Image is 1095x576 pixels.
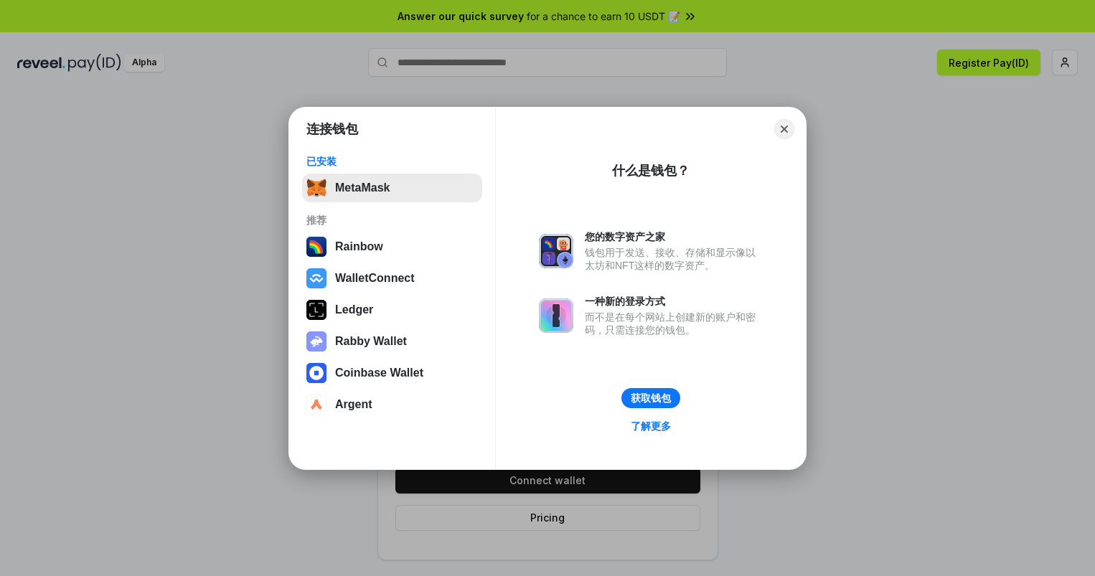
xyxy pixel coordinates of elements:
button: 获取钱包 [621,388,680,408]
img: svg+xml,%3Csvg%20xmlns%3D%22http%3A%2F%2Fwww.w3.org%2F2000%2Fsvg%22%20fill%3D%22none%22%20viewBox... [306,331,326,351]
h1: 连接钱包 [306,121,358,138]
div: 了解更多 [631,420,671,433]
div: 而不是在每个网站上创建新的账户和密码，只需连接您的钱包。 [585,311,763,336]
div: WalletConnect [335,272,415,285]
img: svg+xml,%3Csvg%20xmlns%3D%22http%3A%2F%2Fwww.w3.org%2F2000%2Fsvg%22%20fill%3D%22none%22%20viewBox... [539,298,573,333]
button: Close [774,119,794,139]
img: svg+xml,%3Csvg%20fill%3D%22none%22%20height%3D%2233%22%20viewBox%3D%220%200%2035%2033%22%20width%... [306,178,326,198]
div: 钱包用于发送、接收、存储和显示像以太坊和NFT这样的数字资产。 [585,246,763,272]
div: 您的数字资产之家 [585,230,763,243]
img: svg+xml,%3Csvg%20width%3D%2228%22%20height%3D%2228%22%20viewBox%3D%220%200%2028%2028%22%20fill%3D... [306,363,326,383]
div: 已安装 [306,155,478,168]
img: svg+xml,%3Csvg%20width%3D%2228%22%20height%3D%2228%22%20viewBox%3D%220%200%2028%2028%22%20fill%3D... [306,268,326,288]
img: svg+xml,%3Csvg%20width%3D%2228%22%20height%3D%2228%22%20viewBox%3D%220%200%2028%2028%22%20fill%3D... [306,395,326,415]
button: Ledger [302,296,482,324]
div: 什么是钱包？ [612,162,690,179]
div: 获取钱包 [631,392,671,405]
button: MetaMask [302,174,482,202]
div: Argent [335,398,372,411]
div: Rainbow [335,240,383,253]
button: Coinbase Wallet [302,359,482,387]
div: MetaMask [335,181,390,194]
div: Coinbase Wallet [335,367,423,379]
img: svg+xml,%3Csvg%20xmlns%3D%22http%3A%2F%2Fwww.w3.org%2F2000%2Fsvg%22%20width%3D%2228%22%20height%3... [306,300,326,320]
div: 推荐 [306,214,478,227]
div: Ledger [335,303,373,316]
button: Rainbow [302,232,482,261]
img: svg+xml,%3Csvg%20xmlns%3D%22http%3A%2F%2Fwww.w3.org%2F2000%2Fsvg%22%20fill%3D%22none%22%20viewBox... [539,234,573,268]
button: Rabby Wallet [302,327,482,356]
div: 一种新的登录方式 [585,295,763,308]
a: 了解更多 [622,417,680,435]
div: Rabby Wallet [335,335,407,348]
button: Argent [302,390,482,419]
button: WalletConnect [302,264,482,293]
img: svg+xml,%3Csvg%20width%3D%22120%22%20height%3D%22120%22%20viewBox%3D%220%200%20120%20120%22%20fil... [306,237,326,257]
